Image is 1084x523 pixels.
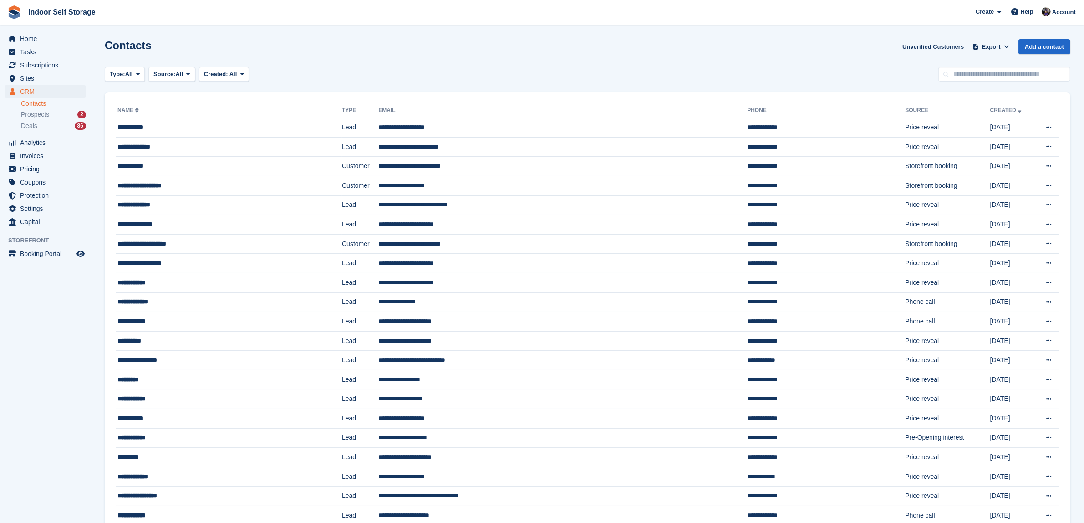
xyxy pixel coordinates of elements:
[20,149,75,162] span: Invoices
[905,215,990,235] td: Price reveal
[990,215,1034,235] td: [DATE]
[982,42,1001,51] span: Export
[8,236,91,245] span: Storefront
[971,39,1011,54] button: Export
[20,215,75,228] span: Capital
[905,103,990,118] th: Source
[5,163,86,175] a: menu
[20,176,75,189] span: Coupons
[905,157,990,176] td: Storefront booking
[125,70,133,79] span: All
[75,122,86,130] div: 86
[990,390,1034,409] td: [DATE]
[905,487,990,506] td: Price reveal
[990,312,1034,332] td: [DATE]
[342,331,378,351] td: Lead
[990,331,1034,351] td: [DATE]
[20,247,75,260] span: Booking Portal
[5,85,86,98] a: menu
[199,67,249,82] button: Created: All
[905,448,990,467] td: Price reveal
[342,176,378,195] td: Customer
[990,409,1034,429] td: [DATE]
[342,234,378,254] td: Customer
[20,46,75,58] span: Tasks
[342,351,378,370] td: Lead
[342,467,378,487] td: Lead
[899,39,967,54] a: Unverified Customers
[342,390,378,409] td: Lead
[905,137,990,157] td: Price reveal
[5,149,86,162] a: menu
[342,157,378,176] td: Customer
[20,163,75,175] span: Pricing
[905,195,990,215] td: Price reveal
[5,32,86,45] a: menu
[5,215,86,228] a: menu
[990,118,1034,138] td: [DATE]
[20,189,75,202] span: Protection
[21,121,86,131] a: Deals 86
[1042,7,1051,16] img: Sandra Pomeroy
[990,428,1034,448] td: [DATE]
[905,273,990,292] td: Price reveal
[229,71,237,77] span: All
[7,5,21,19] img: stora-icon-8386f47178a22dfd0bd8f6a31ec36ba5ce8667c1dd55bd0f319d3a0aa187defe.svg
[905,331,990,351] td: Price reveal
[5,202,86,215] a: menu
[5,247,86,260] a: menu
[905,254,990,273] td: Price reveal
[905,118,990,138] td: Price reveal
[21,110,86,119] a: Prospects 2
[5,176,86,189] a: menu
[342,254,378,273] td: Lead
[148,67,195,82] button: Source: All
[990,292,1034,312] td: [DATE]
[905,390,990,409] td: Price reveal
[990,107,1023,113] a: Created
[342,428,378,448] td: Lead
[204,71,228,77] span: Created:
[342,103,378,118] th: Type
[990,234,1034,254] td: [DATE]
[342,118,378,138] td: Lead
[342,292,378,312] td: Lead
[5,72,86,85] a: menu
[990,448,1034,467] td: [DATE]
[117,107,141,113] a: Name
[990,137,1034,157] td: [DATE]
[342,487,378,506] td: Lead
[75,248,86,259] a: Preview store
[747,103,905,118] th: Phone
[5,46,86,58] a: menu
[20,59,75,72] span: Subscriptions
[25,5,99,20] a: Indoor Self Storage
[342,195,378,215] td: Lead
[905,370,990,390] td: Price reveal
[77,111,86,118] div: 2
[990,487,1034,506] td: [DATE]
[1021,7,1033,16] span: Help
[905,409,990,429] td: Price reveal
[342,215,378,235] td: Lead
[342,409,378,429] td: Lead
[21,110,49,119] span: Prospects
[905,234,990,254] td: Storefront booking
[5,136,86,149] a: menu
[905,428,990,448] td: Pre-Opening interest
[20,136,75,149] span: Analytics
[20,72,75,85] span: Sites
[342,448,378,467] td: Lead
[105,39,152,51] h1: Contacts
[990,176,1034,195] td: [DATE]
[990,195,1034,215] td: [DATE]
[176,70,183,79] span: All
[20,202,75,215] span: Settings
[5,59,86,72] a: menu
[976,7,994,16] span: Create
[21,122,37,130] span: Deals
[342,370,378,390] td: Lead
[21,99,86,108] a: Contacts
[1018,39,1070,54] a: Add a contact
[905,467,990,487] td: Price reveal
